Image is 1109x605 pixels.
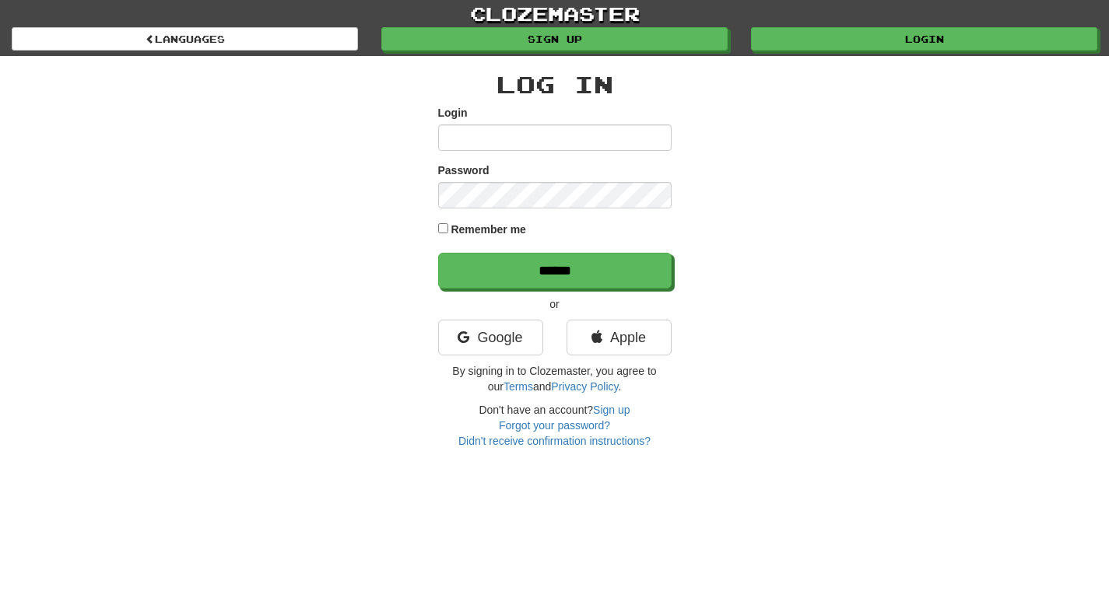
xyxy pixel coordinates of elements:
[438,363,672,394] p: By signing in to Clozemaster, you agree to our and .
[499,419,610,432] a: Forgot your password?
[438,72,672,97] h2: Log In
[438,105,468,121] label: Login
[458,435,651,447] a: Didn't receive confirmation instructions?
[438,163,490,178] label: Password
[438,402,672,449] div: Don't have an account?
[751,27,1097,51] a: Login
[567,320,672,355] a: Apple
[593,404,630,416] a: Sign up
[438,296,672,312] p: or
[451,222,526,237] label: Remember me
[12,27,358,51] a: Languages
[551,380,618,393] a: Privacy Policy
[504,380,533,393] a: Terms
[438,320,543,355] a: Google
[381,27,728,51] a: Sign up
